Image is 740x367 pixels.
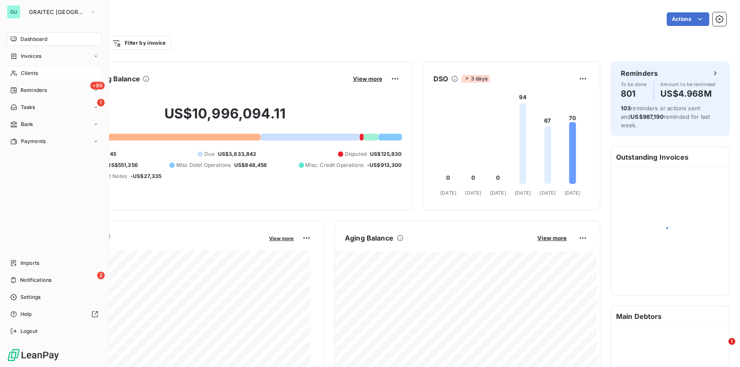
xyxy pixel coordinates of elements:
span: 103 [621,105,631,112]
span: Amount to be reminded [661,82,716,87]
span: GRAITEC [GEOGRAPHIC_DATA] [29,9,86,15]
tspan: [DATE] [539,190,556,196]
span: -US$913,300 [367,161,402,169]
span: -US$27,335 [130,172,162,180]
span: Clients [21,69,38,77]
span: 3 [97,272,105,279]
span: Imports [20,259,39,267]
span: reminders or actions sent and reminded for last week. [621,105,710,129]
button: View more [535,234,569,242]
tspan: [DATE] [465,190,481,196]
span: Payments [21,138,46,145]
div: GU [7,5,20,19]
span: Dashboard [20,35,47,43]
button: View more [350,75,385,83]
h6: Outstanding Invoices [611,147,729,167]
span: Settings [20,293,40,301]
span: Misc Debit Operations [176,161,231,169]
span: Monthly Revenue [48,241,263,250]
h4: US$4.968M [661,87,716,100]
iframe: Intercom live chat [711,338,731,358]
h6: Aging Balance [345,233,393,243]
span: Help [20,310,32,318]
span: 3 days [462,75,490,83]
a: Help [7,307,102,321]
tspan: [DATE] [565,190,581,196]
h6: DSO [433,74,448,84]
h2: US$10,996,094.11 [48,105,402,131]
span: US$125,830 [370,150,402,158]
h6: Reminders [621,68,658,78]
button: View more [267,234,296,242]
span: Misc. Credit Operations [306,161,364,169]
span: 1 [729,338,735,345]
span: Tasks [21,103,35,111]
button: Actions [667,12,709,26]
span: View more [537,235,567,241]
tspan: [DATE] [440,190,456,196]
span: View more [269,235,294,241]
span: Disputed [345,150,367,158]
span: US$551,356 [107,161,138,169]
span: Logout [20,327,37,335]
span: +99 [90,82,105,89]
span: Due [204,150,214,158]
span: View more [353,75,382,82]
span: US$3,633,842 [218,150,257,158]
tspan: [DATE] [515,190,531,196]
span: Bank [21,120,34,128]
span: Invoices [21,52,41,60]
button: Filter by invoice [106,36,171,50]
span: Notifications [20,276,52,284]
h6: Main Debtors [611,306,729,327]
img: Logo LeanPay [7,348,60,362]
span: Reminders [20,86,47,94]
span: To be done [621,82,647,87]
tspan: [DATE] [490,190,506,196]
h4: 801 [621,87,647,100]
span: US$848,456 [234,161,267,169]
span: US$987,190 [631,113,664,120]
span: 1 [97,99,105,106]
